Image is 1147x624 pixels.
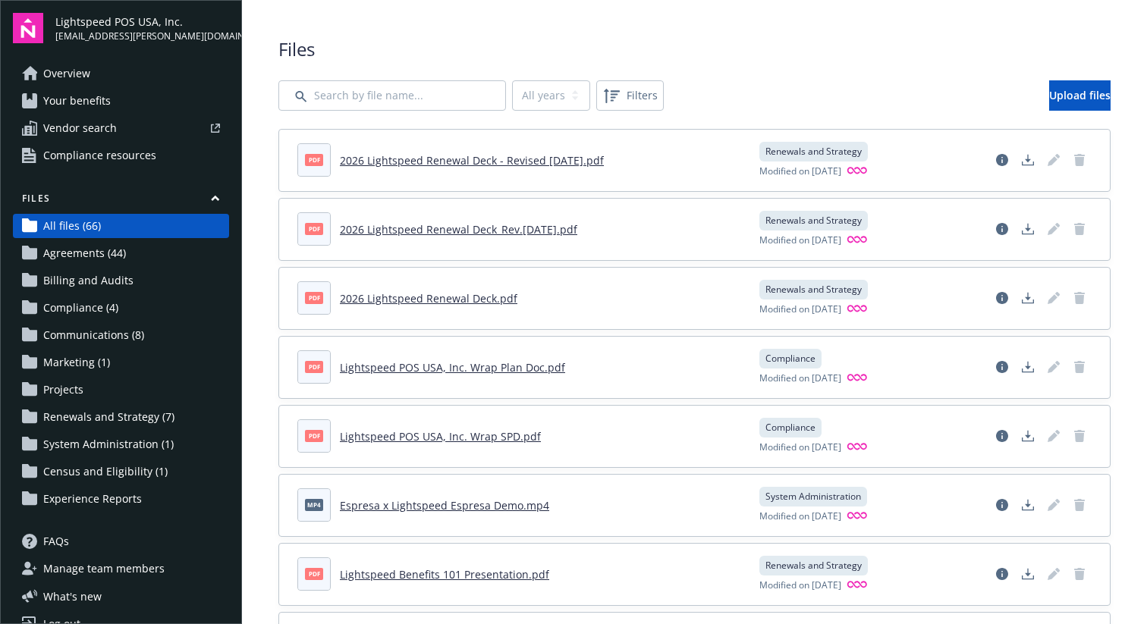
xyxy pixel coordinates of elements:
span: FAQs [43,529,69,553]
span: What ' s new [43,588,102,604]
a: Experience Reports [13,487,229,511]
a: Upload files [1049,80,1111,111]
button: What's new [13,588,126,604]
span: Modified on [DATE] [759,165,841,179]
span: Edit document [1042,148,1066,172]
img: navigator-logo.svg [13,13,43,43]
a: Billing and Audits [13,268,229,293]
a: Manage team members [13,557,229,581]
span: All files (66) [43,214,101,238]
span: Projects [43,378,83,402]
a: Renewals and Strategy (7) [13,405,229,429]
span: Modified on [DATE] [759,441,841,455]
span: Modified on [DATE] [759,303,841,317]
a: View file details [990,286,1014,310]
a: View file details [990,148,1014,172]
span: Modified on [DATE] [759,234,841,248]
span: pdf [305,154,323,165]
a: Download document [1016,562,1040,586]
a: View file details [990,424,1014,448]
span: Edit document [1042,286,1066,310]
span: Delete document [1067,286,1092,310]
span: Modified on [DATE] [759,372,841,386]
a: Compliance resources [13,143,229,168]
a: Communications (8) [13,323,229,347]
a: View file details [990,355,1014,379]
span: Delete document [1067,355,1092,379]
button: Lightspeed POS USA, Inc.[EMAIL_ADDRESS][PERSON_NAME][DOMAIN_NAME] [55,13,229,43]
a: Compliance (4) [13,296,229,320]
a: Espresa x Lightspeed Espresa Demo.mp4 [340,498,549,513]
a: FAQs [13,529,229,553]
a: Download document [1016,355,1040,379]
a: Census and Eligibility (1) [13,459,229,484]
span: pdf [305,568,323,579]
span: Experience Reports [43,487,142,511]
a: Download document [1016,148,1040,172]
button: Filters [596,80,664,111]
a: Projects [13,378,229,402]
a: View file details [990,493,1014,517]
span: [EMAIL_ADDRESS][PERSON_NAME][DOMAIN_NAME] [55,30,229,43]
a: All files (66) [13,214,229,238]
span: Edit document [1042,217,1066,241]
span: pdf [305,223,323,234]
span: Census and Eligibility (1) [43,459,168,484]
span: Vendor search [43,116,117,140]
a: 2026 Lightspeed Renewal Deck - Revised [DATE].pdf [340,153,604,168]
a: Edit document [1042,493,1066,517]
span: Upload files [1049,88,1111,102]
span: Renewals and Strategy [765,283,862,296]
a: Lightspeed POS USA, Inc. Wrap Plan Doc.pdf [340,360,565,375]
span: Billing and Audits [43,268,134,293]
span: Delete document [1067,217,1092,241]
span: Communications (8) [43,323,144,347]
span: Compliance (4) [43,296,118,320]
span: Renewals and Strategy [765,559,862,572]
a: Lightspeed POS USA, Inc. Wrap SPD.pdf [340,429,541,444]
a: Marketing (1) [13,350,229,375]
span: Manage team members [43,557,165,581]
a: 2026 Lightspeed Renewal Deck_Rev.[DATE].pdf [340,222,577,237]
span: Renewals and Strategy (7) [43,405,174,429]
a: Download document [1016,424,1040,448]
button: Files [13,192,229,211]
a: Lightspeed Benefits 101 Presentation.pdf [340,567,549,582]
span: Modified on [DATE] [759,510,841,524]
span: pdf [305,292,323,303]
a: View file details [990,217,1014,241]
span: Modified on [DATE] [759,579,841,593]
a: Edit document [1042,562,1066,586]
span: Delete document [1067,493,1092,517]
a: Download document [1016,286,1040,310]
span: Delete document [1067,562,1092,586]
span: Filters [627,87,658,103]
span: Delete document [1067,148,1092,172]
span: Overview [43,61,90,86]
a: Agreements (44) [13,241,229,265]
span: Delete document [1067,424,1092,448]
a: Download document [1016,493,1040,517]
span: Renewals and Strategy [765,145,862,158]
a: 2026 Lightspeed Renewal Deck.pdf [340,291,517,306]
span: System Administration (1) [43,432,174,456]
span: Edit document [1042,355,1066,379]
span: Lightspeed POS USA, Inc. [55,14,229,30]
span: Agreements (44) [43,241,126,265]
span: Your benefits [43,89,111,113]
span: Edit document [1042,424,1066,448]
span: Compliance [765,421,815,434]
a: View file details [990,562,1014,586]
span: Filters [599,83,661,108]
a: Overview [13,61,229,86]
a: System Administration (1) [13,432,229,456]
